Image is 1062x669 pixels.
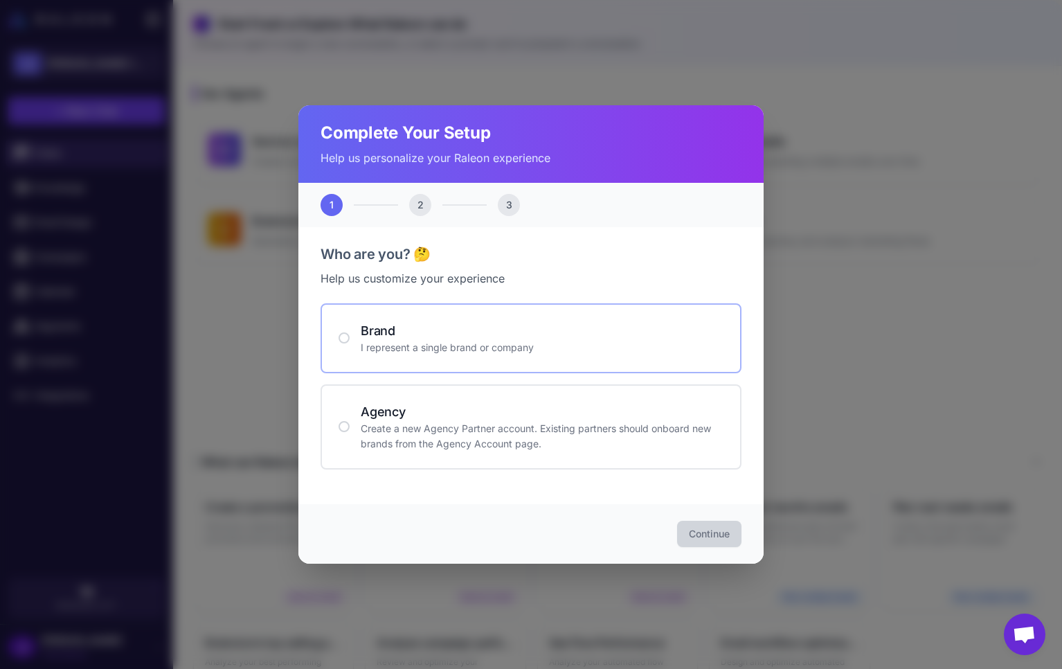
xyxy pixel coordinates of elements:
p: Help us personalize your Raleon experience [321,150,741,166]
h4: Brand [361,321,723,340]
button: Continue [677,521,741,547]
p: Create a new Agency Partner account. Existing partners should onboard new brands from the Agency ... [361,421,723,452]
div: 3 [498,194,520,216]
div: 1 [321,194,343,216]
p: Help us customize your experience [321,270,741,287]
p: I represent a single brand or company [361,340,723,355]
div: 2 [409,194,431,216]
div: Open chat [1004,614,1045,655]
h3: Who are you? 🤔 [321,244,741,265]
h4: Agency [361,402,723,421]
h2: Complete Your Setup [321,122,741,144]
span: Continue [689,527,730,541]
